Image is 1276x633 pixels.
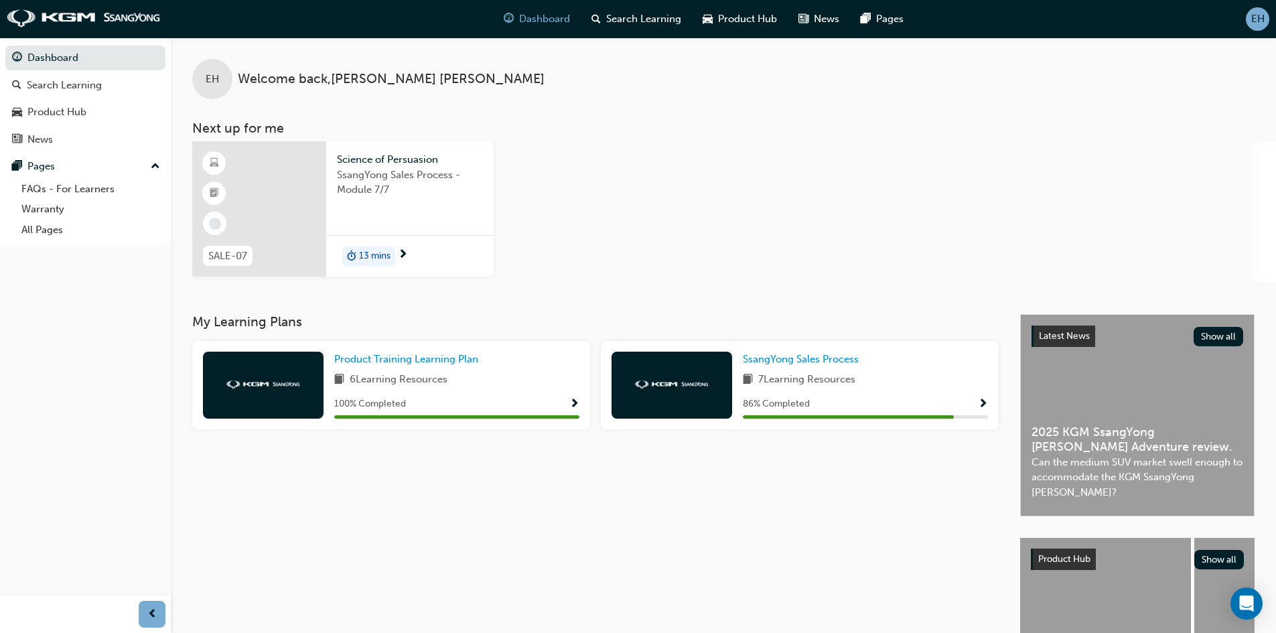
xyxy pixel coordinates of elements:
[861,11,871,27] span: pages-icon
[12,107,22,119] span: car-icon
[504,11,514,27] span: guage-icon
[5,127,165,152] a: News
[208,249,247,264] span: SALE-07
[758,372,855,389] span: 7 Learning Resources
[743,372,753,389] span: book-icon
[16,199,165,220] a: Warranty
[635,380,709,389] img: kgm
[359,249,391,264] span: 13 mins
[27,159,55,174] div: Pages
[1039,330,1090,342] span: Latest News
[347,248,356,265] span: duration-icon
[1194,327,1244,346] button: Show all
[334,353,478,365] span: Product Training Learning Plan
[12,134,22,146] span: news-icon
[718,11,777,27] span: Product Hub
[210,185,219,202] span: booktick-icon
[226,380,300,389] img: kgm
[16,179,165,200] a: FAQs - For Learners
[591,11,601,27] span: search-icon
[850,5,914,33] a: pages-iconPages
[1194,550,1245,569] button: Show all
[151,158,160,175] span: up-icon
[206,72,219,87] span: EH
[1246,7,1269,31] button: EH
[1020,314,1255,516] a: Latest NewsShow all2025 KGM SsangYong [PERSON_NAME] Adventure review.Can the medium SUV market sw...
[5,154,165,179] button: Pages
[398,249,408,261] span: next-icon
[1031,549,1244,570] a: Product HubShow all
[1032,425,1243,455] span: 2025 KGM SsangYong [PERSON_NAME] Adventure review.
[798,11,808,27] span: news-icon
[171,121,1276,136] h3: Next up for me
[209,218,221,230] span: learningRecordVerb_NONE-icon
[978,396,988,413] button: Show Progress
[876,11,904,27] span: Pages
[27,132,53,147] div: News
[692,5,788,33] a: car-iconProduct Hub
[814,11,839,27] span: News
[519,11,570,27] span: Dashboard
[743,397,810,412] span: 86 % Completed
[350,372,447,389] span: 6 Learning Resources
[5,46,165,70] a: Dashboard
[1032,455,1243,500] span: Can the medium SUV market swell enough to accommodate the KGM SsangYong [PERSON_NAME]?
[1038,553,1090,565] span: Product Hub
[192,141,494,277] a: SALE-07Science of PersuasionSsangYong Sales Process - Module 7/7duration-icon13 mins
[210,155,219,172] span: learningResourceType_ELEARNING-icon
[238,72,545,87] span: Welcome back , [PERSON_NAME] [PERSON_NAME]
[1032,326,1243,347] a: Latest NewsShow all
[16,220,165,240] a: All Pages
[27,104,86,120] div: Product Hub
[12,161,22,173] span: pages-icon
[606,11,681,27] span: Search Learning
[337,167,483,198] span: SsangYong Sales Process - Module 7/7
[493,5,581,33] a: guage-iconDashboard
[581,5,692,33] a: search-iconSearch Learning
[147,606,157,623] span: prev-icon
[1230,587,1263,620] div: Open Intercom Messenger
[978,399,988,411] span: Show Progress
[334,372,344,389] span: book-icon
[192,314,999,330] h3: My Learning Plans
[703,11,713,27] span: car-icon
[334,352,484,367] a: Product Training Learning Plan
[5,73,165,98] a: Search Learning
[337,152,483,167] span: Science of Persuasion
[788,5,850,33] a: news-iconNews
[5,100,165,125] a: Product Hub
[12,80,21,92] span: search-icon
[7,9,161,28] img: kgm
[12,52,22,64] span: guage-icon
[1251,11,1265,27] span: EH
[743,352,864,367] a: SsangYong Sales Process
[569,399,579,411] span: Show Progress
[27,78,102,93] div: Search Learning
[5,43,165,154] button: DashboardSearch LearningProduct HubNews
[334,397,406,412] span: 100 % Completed
[743,353,859,365] span: SsangYong Sales Process
[569,396,579,413] button: Show Progress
